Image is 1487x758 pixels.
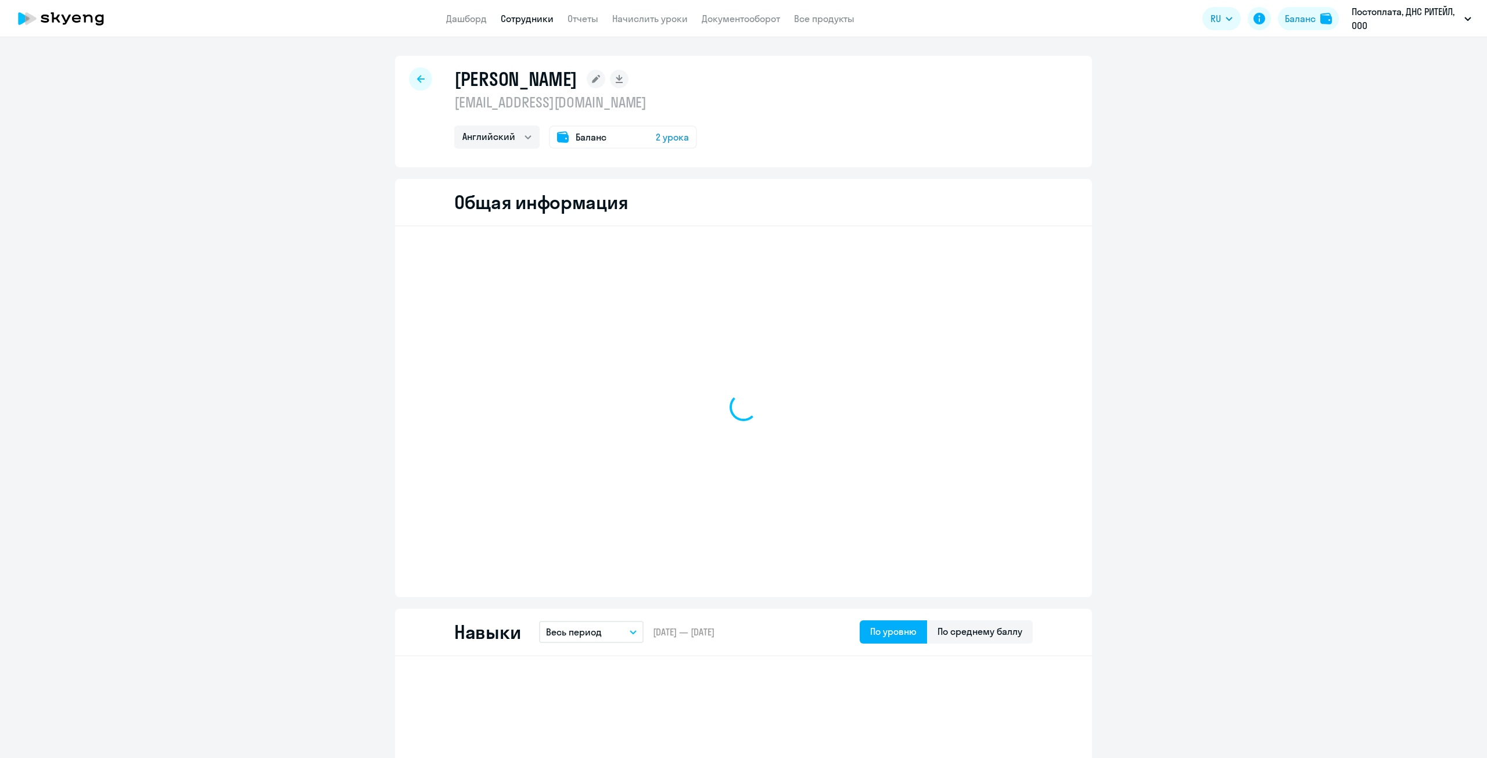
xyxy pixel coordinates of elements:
[576,130,606,144] span: Баланс
[454,93,697,112] p: [EMAIL_ADDRESS][DOMAIN_NAME]
[656,130,689,144] span: 2 урока
[446,13,487,24] a: Дашборд
[612,13,688,24] a: Начислить уроки
[1346,5,1477,33] button: Постоплата, ДНС РИТЕЙЛ, ООО
[501,13,554,24] a: Сотрудники
[1202,7,1241,30] button: RU
[653,626,714,638] span: [DATE] — [DATE]
[702,13,780,24] a: Документооборот
[1211,12,1221,26] span: RU
[546,625,602,639] p: Весь период
[454,620,520,644] h2: Навыки
[1278,7,1339,30] button: Балансbalance
[938,624,1022,638] div: По среднему баллу
[794,13,854,24] a: Все продукты
[567,13,598,24] a: Отчеты
[1320,13,1332,24] img: balance
[454,191,628,214] h2: Общая информация
[539,621,644,643] button: Весь период
[1285,12,1316,26] div: Баланс
[1352,5,1460,33] p: Постоплата, ДНС РИТЕЙЛ, ООО
[870,624,917,638] div: По уровню
[454,67,577,91] h1: [PERSON_NAME]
